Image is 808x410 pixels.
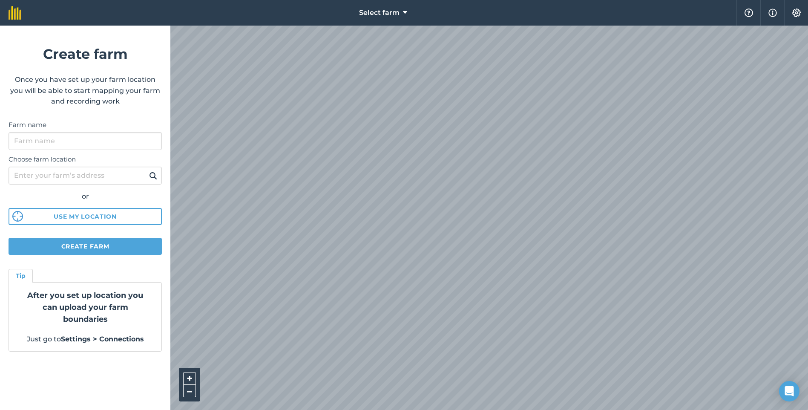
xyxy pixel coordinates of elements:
img: fieldmargin Logo [9,6,21,20]
img: svg%3e [12,211,23,222]
img: svg+xml;base64,PHN2ZyB4bWxucz0iaHR0cDovL3d3dy53My5vcmcvMjAwMC9zdmciIHdpZHRoPSIxOSIgaGVpZ2h0PSIyNC... [149,170,157,181]
button: – [183,385,196,397]
button: + [183,372,196,385]
label: Choose farm location [9,154,162,165]
label: Farm name [9,120,162,130]
button: Create farm [9,238,162,255]
button: Use my location [9,208,162,225]
input: Enter your farm’s address [9,167,162,185]
strong: Settings > Connections [61,335,144,343]
span: Select farm [359,8,400,18]
img: A question mark icon [744,9,754,17]
h1: Create farm [9,43,162,65]
input: Farm name [9,132,162,150]
img: A cog icon [791,9,802,17]
p: Once you have set up your farm location you will be able to start mapping your farm and recording... [9,74,162,107]
img: svg+xml;base64,PHN2ZyB4bWxucz0iaHR0cDovL3d3dy53My5vcmcvMjAwMC9zdmciIHdpZHRoPSIxNyIgaGVpZ2h0PSIxNy... [768,8,777,18]
div: Open Intercom Messenger [779,381,799,401]
strong: After you set up location you can upload your farm boundaries [27,291,143,324]
h4: Tip [16,271,26,280]
div: or [9,191,162,202]
p: Just go to [19,334,151,345]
